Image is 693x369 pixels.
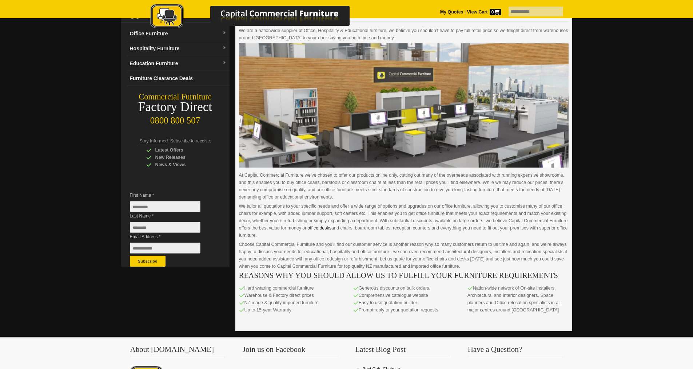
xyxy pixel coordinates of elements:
[130,346,226,356] h3: About [DOMAIN_NAME]
[307,225,331,231] a: office desks
[239,284,340,314] p: Hard wearing commercial furniture Warehouse & Factory direct prices NZ made & quality imported fu...
[121,102,230,112] div: Factory Direct
[130,243,200,254] input: Email Address *
[127,71,230,86] a: Furniture Clearance Deals
[353,284,454,314] p: Generous discounts on bulk orders. Comprehensive catalogue website Easy to use quotation builder ...
[130,256,166,267] button: Subscribe
[239,203,569,239] p: We tailor all quotations to your specific needs and offer a wide range of options and upgrades on...
[468,346,563,356] h3: Have a Question?
[222,61,227,65] img: dropdown
[127,56,230,71] a: Education Furnituredropdown
[467,9,501,15] strong: View Cart
[130,233,211,240] span: Email Address *
[243,346,338,356] h3: Join us on Facebook
[130,4,385,30] img: Capital Commercial Furniture Logo
[239,43,569,168] img: About CCFNZ
[239,272,569,279] h3: REASONS WHY YOU SHOULD ALLOW US TO FULFILL YOUR FURNITURE REQUIREMENTS
[140,138,168,144] span: Stay Informed
[146,154,215,161] div: New Releases
[239,241,569,270] p: Choose Capital Commercial Furniture and you’ll find our customer service is another reason why so...
[239,27,569,42] p: We are a nationwide supplier of Office, Hospitality & Educational furniture, we believe you shoul...
[490,9,501,15] span: 0
[239,172,569,201] p: At Capital Commercial Furniture we’ve chosen to offer our products online only, cutting out many ...
[121,92,230,102] div: Commercial Furniture
[467,284,569,314] p: Nation-wide network of On-site Installers, Architectural and Interior designers, Space planners a...
[130,212,211,220] span: Last Name *
[440,9,463,15] a: My Quotes
[130,192,211,199] span: First Name *
[121,112,230,126] div: 0800 800 507
[355,346,450,356] h3: Latest Blog Post
[130,4,385,32] a: Capital Commercial Furniture Logo
[130,222,200,233] input: Last Name *
[127,26,230,41] a: Office Furnituredropdown
[127,41,230,56] a: Hospitality Furnituredropdown
[170,138,211,144] span: Subscribe to receive:
[146,146,215,154] div: Latest Offers
[130,201,200,212] input: First Name *
[466,9,501,15] a: View Cart0
[222,46,227,50] img: dropdown
[146,161,215,168] div: News & Views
